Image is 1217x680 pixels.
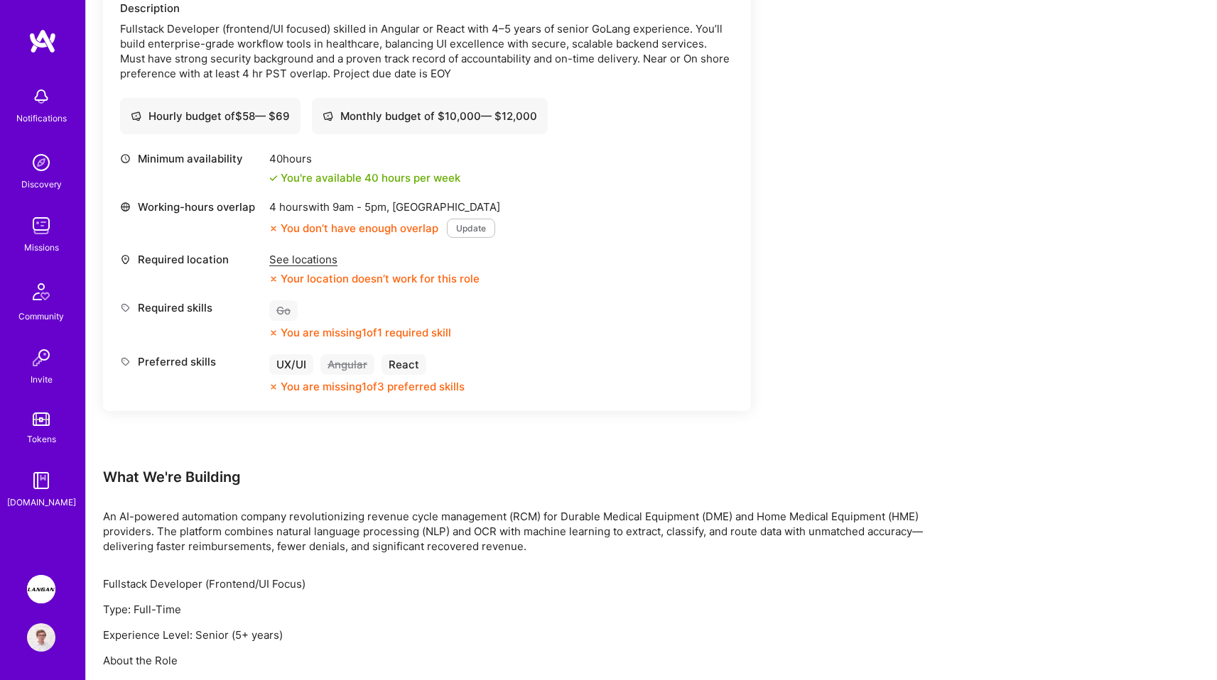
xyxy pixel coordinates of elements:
i: icon World [120,202,131,212]
button: Update [447,219,495,238]
i: icon Cash [323,111,333,121]
div: You're available 40 hours per week [269,170,460,185]
div: You are missing 1 of 1 required skill [281,325,451,340]
div: See locations [269,252,480,267]
div: Required skills [120,300,262,315]
img: User Avatar [27,623,55,652]
i: icon Clock [120,153,131,164]
img: Langan: AI-Copilot for Environmental Site Assessment [27,575,55,603]
div: Hourly budget of $ 58 — $ 69 [131,109,290,124]
div: You don’t have enough overlap [269,221,438,236]
i: icon CloseOrange [269,275,278,283]
img: teamwork [27,212,55,240]
i: icon CloseOrange [269,224,278,233]
div: UX/UI [269,354,313,375]
p: Type: Full-Time [103,602,956,617]
img: discovery [27,148,55,177]
div: 4 hours with [GEOGRAPHIC_DATA] [269,199,500,214]
p: About the Role [103,653,956,668]
i: icon Check [269,174,278,182]
div: Fullstack Developer (frontend/UI focused) skilled in Angular or React with 4–5 years of senior Go... [120,21,734,81]
div: Tokens [27,432,56,446]
div: Notifications [16,111,67,126]
div: What We're Building [103,468,956,486]
div: Preferred skills [120,354,262,369]
div: Community [18,309,64,324]
div: Description [120,1,734,16]
img: bell [27,82,55,111]
div: Angular [320,354,374,375]
span: 9am - 5pm , [330,200,392,214]
img: tokens [33,412,50,426]
i: icon CloseOrange [269,329,278,337]
a: User Avatar [23,623,59,652]
div: Working-hours overlap [120,199,262,214]
img: logo [28,28,57,54]
img: Invite [27,344,55,372]
img: guide book [27,466,55,495]
p: Fullstack Developer (Frontend/UI Focus) [103,576,956,591]
div: React [382,354,426,375]
div: Go [269,300,298,321]
i: icon Tag [120,356,131,367]
div: Missions [24,240,59,255]
i: icon CloseOrange [269,383,278,391]
a: Langan: AI-Copilot for Environmental Site Assessment [23,575,59,603]
div: [DOMAIN_NAME] [7,495,76,510]
div: Monthly budget of $ 10,000 — $ 12,000 [323,109,537,124]
div: Invite [31,372,53,387]
img: Community [24,275,58,309]
i: icon Location [120,254,131,265]
div: Your location doesn’t work for this role [269,271,480,286]
p: An AI-powered automation company revolutionizing revenue cycle management (RCM) for Durable Medic... [103,509,956,554]
div: You are missing 1 of 3 preferred skills [281,379,465,394]
div: Discovery [21,177,62,192]
div: 40 hours [269,151,460,166]
p: Experience Level: Senior (5+ years) [103,627,956,642]
div: Required location [120,252,262,267]
i: icon Cash [131,111,141,121]
i: icon Tag [120,302,131,313]
div: Minimum availability [120,151,262,166]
